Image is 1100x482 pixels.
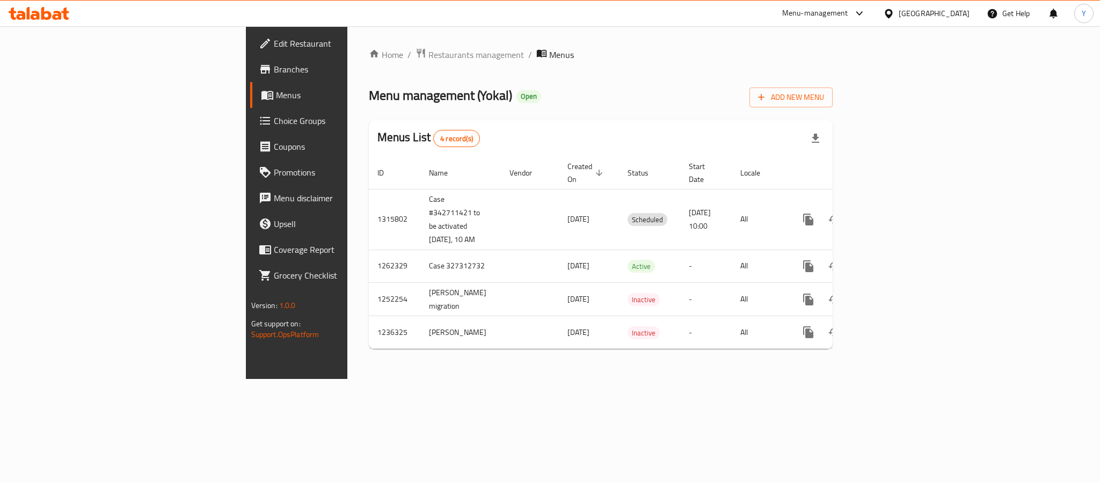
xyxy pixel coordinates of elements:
td: All [732,316,787,349]
button: Add New Menu [749,87,833,107]
span: [DATE] [567,292,589,306]
li: / [528,48,532,61]
button: more [796,287,821,312]
td: [PERSON_NAME] migration [420,282,501,316]
span: Vendor [509,166,546,179]
span: 4 record(s) [434,134,479,144]
th: Actions [787,157,907,189]
a: Menus [250,82,429,108]
button: more [796,319,821,345]
span: Branches [274,63,421,76]
span: Version: [251,298,278,312]
span: Restaurants management [428,48,524,61]
div: Export file [803,126,828,151]
a: Edit Restaurant [250,31,429,56]
td: [PERSON_NAME] [420,316,501,349]
span: Menu management ( Yokal ) [369,83,512,107]
nav: breadcrumb [369,48,833,62]
span: Created On [567,160,606,186]
a: Menu disclaimer [250,185,429,211]
span: Edit Restaurant [274,37,421,50]
td: - [680,282,732,316]
a: Branches [250,56,429,82]
span: Start Date [689,160,719,186]
div: [GEOGRAPHIC_DATA] [899,8,970,19]
a: Coverage Report [250,237,429,262]
span: Locale [740,166,774,179]
span: Upsell [274,217,421,230]
span: Open [516,92,541,101]
a: Restaurants management [416,48,524,62]
span: Name [429,166,462,179]
span: Menu disclaimer [274,192,421,205]
td: - [680,316,732,349]
span: Inactive [628,294,660,306]
a: Support.OpsPlatform [251,327,319,341]
span: 1.0.0 [279,298,296,312]
span: Coverage Report [274,243,421,256]
span: [DATE] 10:00 [689,206,711,233]
button: Change Status [821,253,847,279]
span: Grocery Checklist [274,269,421,282]
td: All [732,250,787,282]
div: Scheduled [628,213,667,226]
button: Change Status [821,319,847,345]
td: All [732,282,787,316]
span: Inactive [628,327,660,339]
span: Promotions [274,166,421,179]
div: Inactive [628,326,660,339]
td: All [732,189,787,250]
span: Menus [276,89,421,101]
td: Case #342711421 to be activated [DATE], 10 AM [420,189,501,250]
a: Choice Groups [250,108,429,134]
span: Choice Groups [274,114,421,127]
a: Grocery Checklist [250,262,429,288]
div: Menu-management [782,7,848,20]
td: Case 327312732 [420,250,501,282]
td: - [680,250,732,282]
div: Open [516,90,541,103]
span: Add New Menu [758,91,824,104]
span: Active [628,260,655,273]
h2: Menus List [377,129,480,147]
table: enhanced table [369,157,907,349]
button: more [796,253,821,279]
span: Menus [549,48,574,61]
a: Upsell [250,211,429,237]
span: [DATE] [567,212,589,226]
a: Coupons [250,134,429,159]
span: Status [628,166,662,179]
span: [DATE] [567,259,589,273]
span: Get support on: [251,317,301,331]
div: Total records count [433,130,480,147]
button: Change Status [821,287,847,312]
a: Promotions [250,159,429,185]
span: Scheduled [628,214,667,226]
span: [DATE] [567,325,589,339]
button: more [796,207,821,232]
span: Coupons [274,140,421,153]
span: Y [1082,8,1086,19]
span: ID [377,166,398,179]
